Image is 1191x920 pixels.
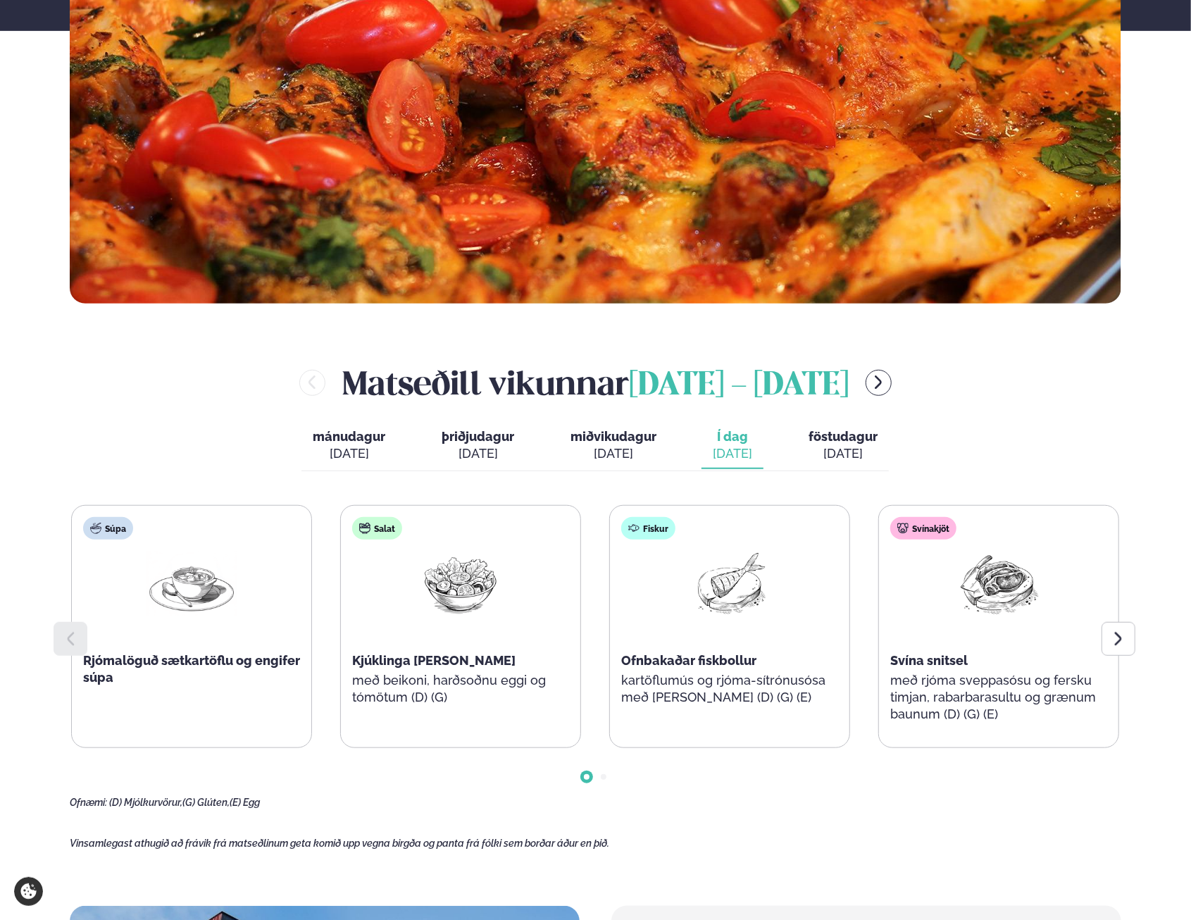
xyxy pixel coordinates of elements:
[14,877,43,906] a: Cookie settings
[890,517,956,540] div: Svínakjöt
[313,429,385,444] span: mánudagur
[342,360,849,406] h2: Matseðill vikunnar
[601,774,606,780] span: Go to slide 2
[301,423,397,469] button: mánudagur [DATE]
[809,429,878,444] span: föstudagur
[809,445,878,462] div: [DATE]
[628,523,640,534] img: fish.svg
[109,797,182,808] span: (D) Mjólkurvörur,
[621,517,675,540] div: Fiskur
[352,653,516,668] span: Kjúklinga [PERSON_NAME]
[230,797,260,808] span: (E) Egg
[352,672,569,706] p: með beikoni, harðsoðnu eggi og tómötum (D) (G)
[182,797,230,808] span: (G) Glúten,
[70,838,609,849] span: Vinsamlegast athugið að frávik frá matseðlinum geta komið upp vegna birgða og panta frá fólki sem...
[570,429,656,444] span: miðvikudagur
[629,371,849,402] span: [DATE] - [DATE]
[570,445,656,462] div: [DATE]
[299,370,325,396] button: menu-btn-left
[442,429,514,444] span: þriðjudagur
[713,445,752,462] div: [DATE]
[797,423,889,469] button: föstudagur [DATE]
[313,445,385,462] div: [DATE]
[897,523,909,534] img: pork.svg
[146,551,237,616] img: Soup.png
[890,672,1107,723] p: með rjóma sveppasósu og fersku timjan, rabarbarasultu og grænum baunum (D) (G) (E)
[621,672,838,706] p: kartöflumús og rjóma-sítrónusósa með [PERSON_NAME] (D) (G) (E)
[584,774,590,780] span: Go to slide 1
[352,517,402,540] div: Salat
[83,653,300,685] span: Rjómalöguð sætkartöflu og engifer súpa
[713,428,752,445] span: Í dag
[890,653,968,668] span: Svína snitsel
[701,423,763,469] button: Í dag [DATE]
[416,551,506,616] img: Salad.png
[621,653,756,668] span: Ofnbakaðar fiskbollur
[430,423,525,469] button: þriðjudagur [DATE]
[685,551,775,616] img: Fish.png
[954,551,1044,616] img: Pork-Meat.png
[442,445,514,462] div: [DATE]
[559,423,668,469] button: miðvikudagur [DATE]
[90,523,101,534] img: soup.svg
[866,370,892,396] button: menu-btn-right
[83,517,133,540] div: Súpa
[70,797,107,808] span: Ofnæmi:
[359,523,370,534] img: salad.svg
